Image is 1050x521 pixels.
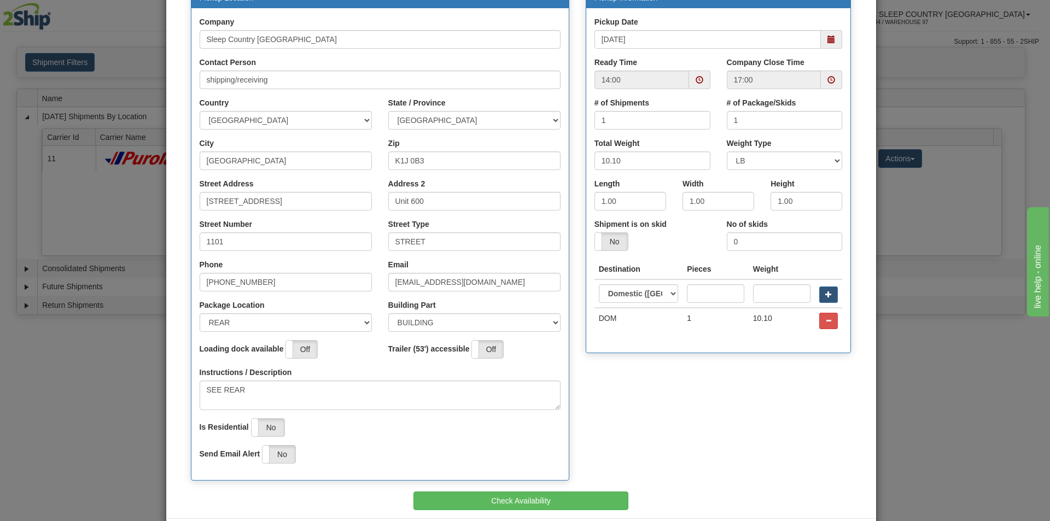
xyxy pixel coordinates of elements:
label: Total Weight [594,138,640,149]
label: State / Province [388,97,446,108]
label: No of skids [727,219,768,230]
label: Instructions / Description [200,367,292,378]
label: No [252,419,284,436]
td: 10.10 [749,308,815,333]
label: No [595,233,628,250]
label: Package Location [200,300,265,311]
label: Ready Time [594,57,637,68]
label: Width [682,178,704,189]
label: Contact Person [200,57,256,68]
label: Zip [388,138,400,149]
label: # of Shipments [594,97,649,108]
label: City [200,138,214,149]
label: Street Type [388,219,429,230]
label: Off [472,341,503,358]
td: DOM [594,308,683,333]
label: Off [286,341,317,358]
button: Check Availability [413,491,628,510]
th: Destination [594,259,683,279]
th: Weight [749,259,815,279]
label: Length [594,178,620,189]
label: Country [200,97,229,108]
label: Street Number [200,219,252,230]
th: Pieces [682,259,748,279]
label: Trailer (53') accessible [388,343,470,354]
div: live help - online [8,7,101,20]
label: Weight Type [727,138,772,149]
label: Is Residential [200,422,249,432]
label: Building Part [388,300,436,311]
label: Send Email Alert [200,448,260,459]
label: Street Address [200,178,254,189]
label: Phone [200,259,223,270]
label: Email [388,259,409,270]
iframe: chat widget [1025,204,1049,316]
label: Shipment is on skid [594,219,667,230]
label: # of Package/Skids [727,97,796,108]
td: 1 [682,308,748,333]
label: Loading dock available [200,343,284,354]
label: Company Close Time [727,57,804,68]
label: Address 2 [388,178,425,189]
label: Company [200,16,235,27]
label: Height [771,178,795,189]
label: Pickup Date [594,16,638,27]
label: No [262,446,295,463]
